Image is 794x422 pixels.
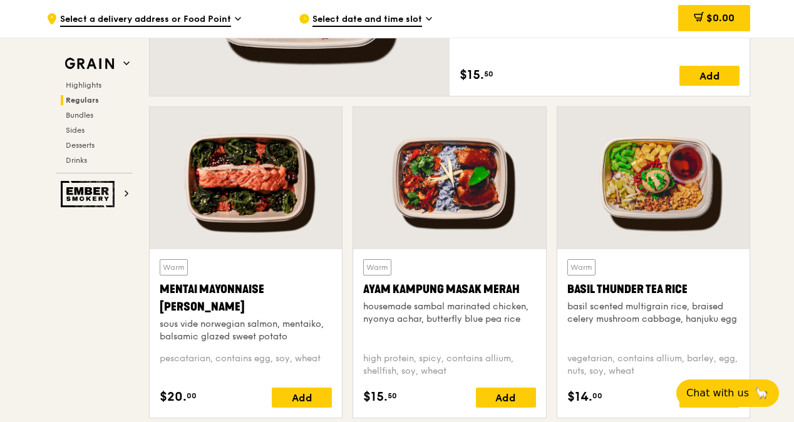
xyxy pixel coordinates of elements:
[187,391,197,401] span: 00
[706,12,735,24] span: $0.00
[567,259,595,275] div: Warm
[66,141,95,150] span: Desserts
[676,379,779,407] button: Chat with us🦙
[160,280,332,316] div: Mentai Mayonnaise [PERSON_NAME]
[61,53,118,75] img: Grain web logo
[460,66,484,85] span: $15.
[592,391,602,401] span: 00
[567,353,740,378] div: vegetarian, contains allium, barley, egg, nuts, soy, wheat
[66,126,85,135] span: Sides
[363,301,535,326] div: housemade sambal marinated chicken, nyonya achar, butterfly blue pea rice
[160,353,332,378] div: pescatarian, contains egg, soy, wheat
[363,353,535,378] div: high protein, spicy, contains allium, shellfish, soy, wheat
[160,259,188,275] div: Warm
[567,388,592,406] span: $14.
[66,96,99,105] span: Regulars
[160,318,332,343] div: sous vide norwegian salmon, mentaiko, balsamic glazed sweet potato
[60,13,231,27] span: Select a delivery address or Food Point
[679,388,740,408] div: Add
[388,391,397,401] span: 50
[363,388,388,406] span: $15.
[66,81,101,90] span: Highlights
[272,388,332,408] div: Add
[312,13,422,27] span: Select date and time slot
[363,280,535,298] div: Ayam Kampung Masak Merah
[476,388,536,408] div: Add
[61,181,118,207] img: Ember Smokery web logo
[686,386,749,401] span: Chat with us
[567,301,740,326] div: basil scented multigrain rice, braised celery mushroom cabbage, hanjuku egg
[363,259,391,275] div: Warm
[66,156,87,165] span: Drinks
[160,388,187,406] span: $20.
[679,66,740,86] div: Add
[567,280,740,298] div: Basil Thunder Tea Rice
[484,69,493,79] span: 50
[754,386,769,401] span: 🦙
[66,111,93,120] span: Bundles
